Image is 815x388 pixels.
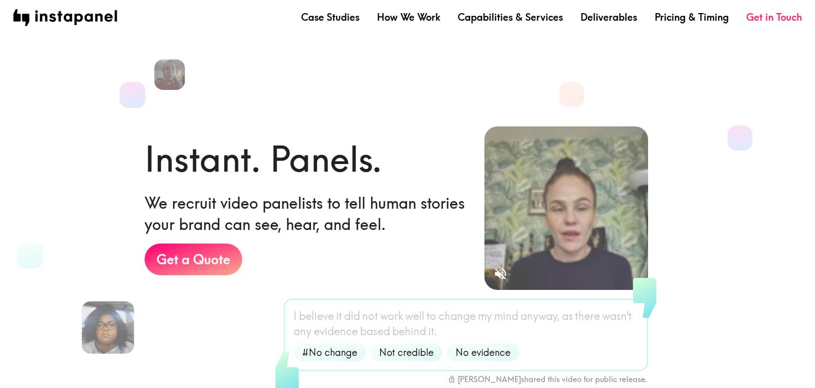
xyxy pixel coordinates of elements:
[13,9,117,26] img: instapanel
[145,192,467,235] h6: We recruit video panelists to tell human stories your brand can see, hear, and feel.
[82,301,134,354] img: Cassandra
[602,308,632,324] span: wasn't
[746,10,802,24] a: Get in Touch
[299,308,334,324] span: believe
[478,308,492,324] span: my
[580,10,637,24] a: Deliverables
[301,10,359,24] a: Case Studies
[344,308,360,324] span: did
[427,308,436,324] span: to
[575,308,600,324] span: there
[392,324,426,339] span: behind
[405,308,424,324] span: well
[562,308,573,324] span: as
[377,10,440,24] a: How We Work
[428,324,438,339] span: it.
[154,59,185,90] img: Elizabeth
[449,345,517,359] span: No evidence
[362,308,378,324] span: not
[439,308,476,324] span: change
[336,308,342,324] span: it
[314,324,358,339] span: evidence
[380,308,403,324] span: work
[145,135,382,184] h1: Instant. Panels.
[293,324,311,339] span: any
[448,374,647,384] div: [PERSON_NAME] shared this video for public release.
[655,10,729,24] a: Pricing & Timing
[145,244,242,275] a: Get a Quote
[458,10,563,24] a: Capabilities & Services
[360,324,390,339] span: based
[489,262,512,286] button: Sound is off
[296,345,364,359] span: #No change
[494,308,518,324] span: mind
[520,308,560,324] span: anyway,
[373,345,440,359] span: Not credible
[293,308,297,324] span: I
